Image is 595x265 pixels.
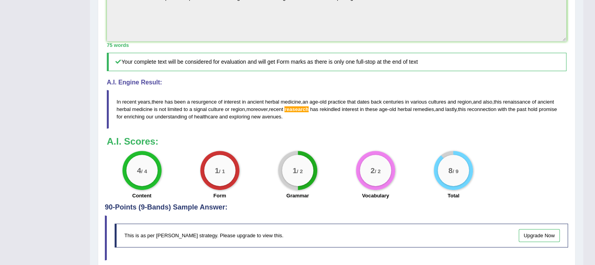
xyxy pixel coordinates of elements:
[498,106,507,112] span: with
[117,106,131,112] span: herbal
[107,53,566,71] h5: Your complete text will be considered for evaluation and will get Form marks as there is only one...
[405,99,409,105] span: in
[141,168,147,174] small: / 4
[137,166,141,175] big: 4
[189,114,193,120] span: of
[342,106,359,112] span: interest
[251,114,261,120] span: new
[537,99,554,105] span: ancient
[132,106,153,112] span: medicine
[413,106,434,112] span: remedies
[293,166,297,175] big: 1
[383,99,404,105] span: centuries
[435,106,444,112] span: and
[122,99,136,105] span: recent
[539,106,557,112] span: promise
[183,106,188,112] span: to
[448,166,453,175] big: 8
[389,106,396,112] span: old
[187,99,190,105] span: a
[152,99,164,105] span: there
[494,99,502,105] span: this
[280,99,301,105] span: medicine
[371,99,381,105] span: back
[265,99,279,105] span: herbal
[328,99,346,105] span: practice
[302,99,308,105] span: an
[297,168,303,174] small: / 2
[483,99,492,105] span: also
[215,166,219,175] big: 1
[194,114,218,120] span: healthcare
[448,99,456,105] span: and
[218,99,223,105] span: of
[242,99,246,105] span: in
[379,106,388,112] span: age
[138,99,150,105] span: years
[155,114,187,120] span: understanding
[473,99,482,105] span: and
[347,99,356,105] span: that
[458,106,466,112] span: this
[115,224,568,247] div: This is as per [PERSON_NAME] strategy. Please upgrade to view this.
[189,106,192,112] span: a
[225,106,230,112] span: or
[262,114,281,120] span: avenues
[159,106,166,112] span: not
[224,99,241,105] span: interest
[132,192,151,199] label: Content
[519,229,560,242] a: Upgrade Now
[357,99,370,105] span: dates
[532,99,536,105] span: of
[410,99,427,105] span: various
[191,99,217,105] span: resurgence
[124,114,145,120] span: enriching
[208,106,223,112] span: culture
[286,192,309,199] label: Grammar
[453,168,458,174] small: / 9
[247,99,264,105] span: ancient
[246,106,268,112] span: moreover
[107,41,566,49] div: 75 words
[503,99,530,105] span: renaissance
[229,114,250,120] span: exploring
[375,168,381,174] small: / 2
[107,136,158,147] b: A.I. Scores:
[107,90,566,129] blockquote: , , - , , , , - , , .
[117,99,121,105] span: In
[309,99,318,105] span: age
[284,106,308,112] span: Possible spelling mistake found. (did you mean: research)
[146,114,153,120] span: our
[517,106,527,112] span: past
[269,106,283,112] span: recent
[231,106,245,112] span: region
[194,106,207,112] span: signal
[362,192,389,199] label: Vocabulary
[320,99,326,105] span: old
[167,106,182,112] span: limited
[370,166,375,175] big: 2
[365,106,378,112] span: these
[320,106,340,112] span: rekindled
[397,106,412,112] span: herbal
[219,168,225,174] small: / 1
[117,114,122,120] span: for
[467,106,496,112] span: reconnection
[428,99,446,105] span: cultures
[107,79,566,86] h4: A.I. Engine Result:
[154,106,157,112] span: is
[360,106,364,112] span: in
[528,106,537,112] span: hold
[448,192,459,199] label: Total
[457,99,471,105] span: region
[445,106,457,112] span: lastly
[165,99,173,105] span: has
[310,106,318,112] span: has
[174,99,186,105] span: been
[213,192,226,199] label: Form
[219,114,228,120] span: and
[508,106,515,112] span: the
